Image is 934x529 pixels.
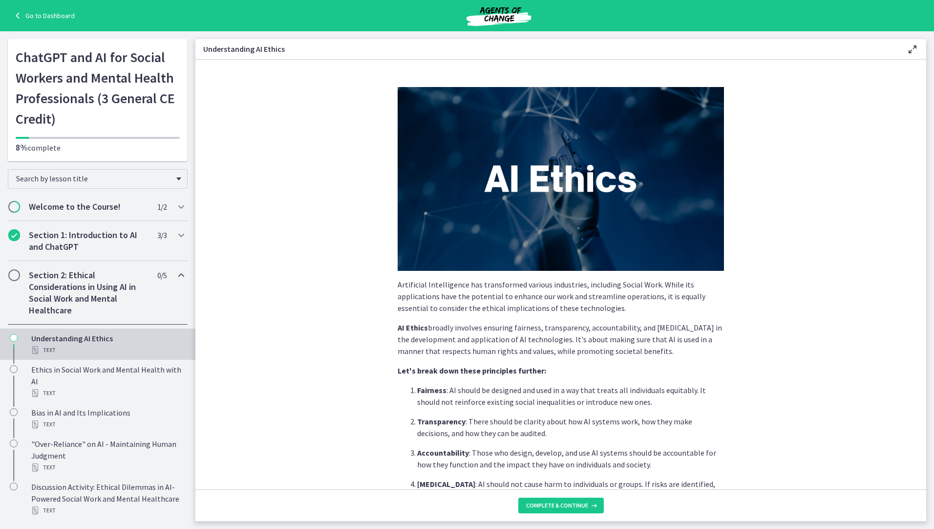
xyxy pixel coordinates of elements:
button: Complete & continue [518,498,604,513]
strong: Fairness [417,385,446,395]
strong: AI Ethics [398,323,428,332]
span: 0 / 5 [157,269,167,281]
span: 1 / 2 [157,201,167,213]
h2: Welcome to the Course! [29,201,148,213]
a: Go to Dashboard [12,10,75,22]
div: Ethics in Social Work and Mental Health with AI [31,364,184,399]
p: Artificial Intelligence has transformed various industries, including Social Work. While its appl... [398,279,724,314]
div: "Over-Reliance" on AI - Maintaining Human Judgment [31,438,184,473]
h3: Understanding AI Ethics [203,43,891,55]
span: 8% [16,142,28,153]
span: Complete & continue [526,502,588,509]
div: Text [31,344,184,356]
p: : Those who design, develop, and use AI systems should be accountable for how they function and t... [417,447,724,470]
div: Text [31,505,184,516]
img: Agents of Change [440,4,557,27]
div: Discussion Activity: Ethical Dilemmas in AI-Powered Social Work and Mental Healthcare [31,481,184,516]
strong: Accountability [417,448,469,458]
div: Text [31,387,184,399]
h1: ChatGPT and AI for Social Workers and Mental Health Professionals (3 General CE Credit) [16,47,180,129]
p: complete [16,142,180,154]
span: 3 / 3 [157,229,167,241]
img: Black_Minimalist_Modern_AI_Robot_Presentation_%282%29.png [398,87,724,271]
h2: Section 1: Introduction to AI and ChatGPT [29,229,148,253]
p: : AI should not cause harm to individuals or groups. If risks are identified, measures must be im... [417,478,724,502]
strong: [MEDICAL_DATA] [417,479,475,489]
div: Search by lesson title [8,169,188,189]
strong: Let's break down these principles further: [398,366,546,375]
div: Bias in AI and Its Implications [31,407,184,430]
span: Search by lesson title [16,174,171,183]
div: Text [31,462,184,473]
p: : There should be clarity about how AI systems work, how they make decisions, and how they can be... [417,416,724,439]
div: Text [31,419,184,430]
p: broadly involves ensuring fairness, transparency, accountability, and [MEDICAL_DATA] in the devel... [398,322,724,357]
h2: Section 2: Ethical Considerations in Using AI in Social Work and Mental Healthcare [29,269,148,316]
div: Understanding AI Ethics [31,332,184,356]
i: Completed [8,229,20,241]
p: : AI should be designed and used in a way that treats all individuals equitably. It should not re... [417,384,724,408]
strong: Transparency [417,417,466,426]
